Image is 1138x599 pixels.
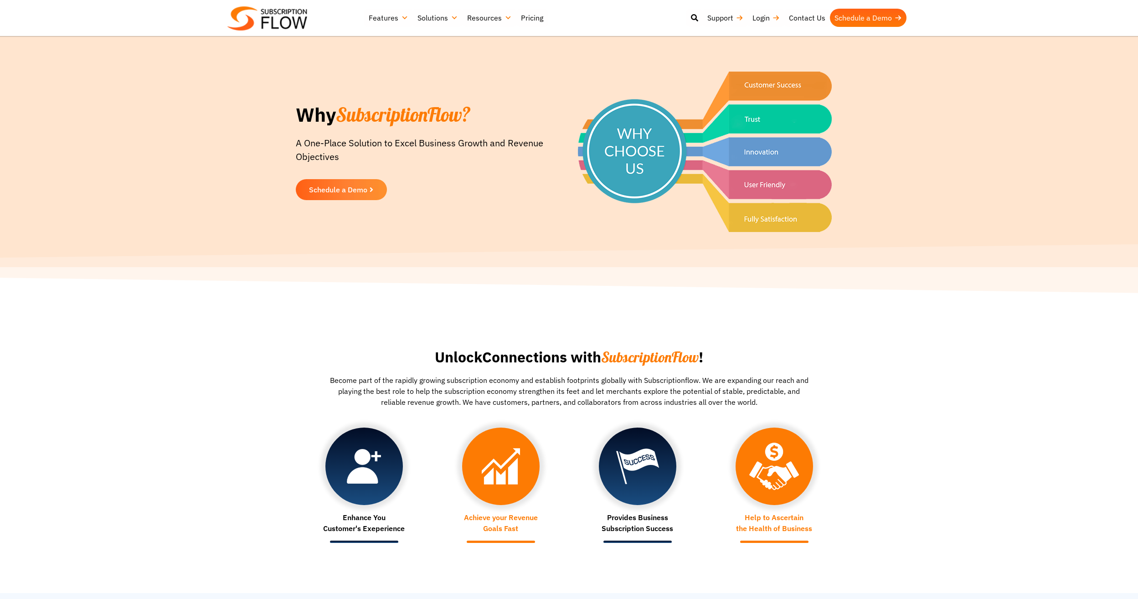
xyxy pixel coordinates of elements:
p: A One-Place Solution to Excel Business Growth and Revenue Objectives [296,136,544,173]
a: Resources [463,9,516,27]
img: Why-Us [578,72,832,232]
img: implementation15 [347,449,381,484]
a: Support [703,9,748,27]
img: Subscriptionflow [227,6,307,31]
a: Login [748,9,784,27]
h2: Unlock [296,349,843,366]
a: Solutions [413,9,463,27]
h3: Help to Ascertain the Health of Business [711,512,838,534]
h3: Enhance You Customer's Exeperience [300,512,428,534]
img: implementation14 [482,448,520,485]
a: Features [364,9,413,27]
h3: Provides Business Subscription Success [574,512,701,534]
img: implementation12 [749,443,799,490]
a: Pricing [516,9,548,27]
span: SubscriptionFlow [601,348,699,366]
h1: Why [296,103,544,127]
a: Schedule a Demo [296,179,387,200]
p: Become part of the rapidly growing subscription economy and establish footprints globally with Su... [325,375,813,408]
subscription: Connections with ! [482,347,703,367]
h3: Achieve your Revenue Goals Fast [437,512,565,534]
a: Schedule a Demo [830,9,906,27]
span: SubscriptionFlow? [336,103,471,127]
img: implementation13 [616,449,659,484]
a: Contact Us [784,9,830,27]
span: Schedule a Demo [309,186,367,193]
